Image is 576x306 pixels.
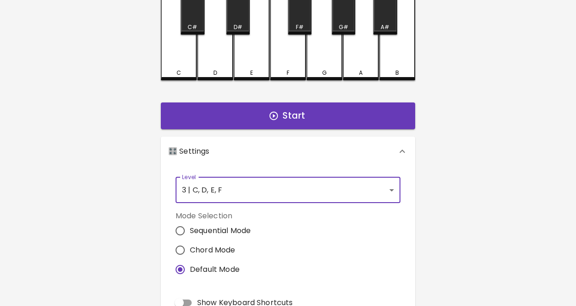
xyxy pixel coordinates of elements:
[176,210,258,221] label: Mode Selection
[176,69,181,77] div: C
[176,177,400,203] div: 3 | C, D, E, F
[296,23,304,31] div: F#
[188,23,197,31] div: C#
[339,23,348,31] div: G#
[161,137,415,166] div: 🎛️ Settings
[359,69,363,77] div: A
[287,69,289,77] div: F
[234,23,242,31] div: D#
[190,264,240,275] span: Default Mode
[182,173,196,181] label: Level
[190,225,251,236] span: Sequential Mode
[322,69,327,77] div: G
[381,23,389,31] div: A#
[213,69,217,77] div: D
[161,102,415,129] button: Start
[168,146,210,157] p: 🎛️ Settings
[190,245,235,256] span: Chord Mode
[250,69,253,77] div: E
[395,69,399,77] div: B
